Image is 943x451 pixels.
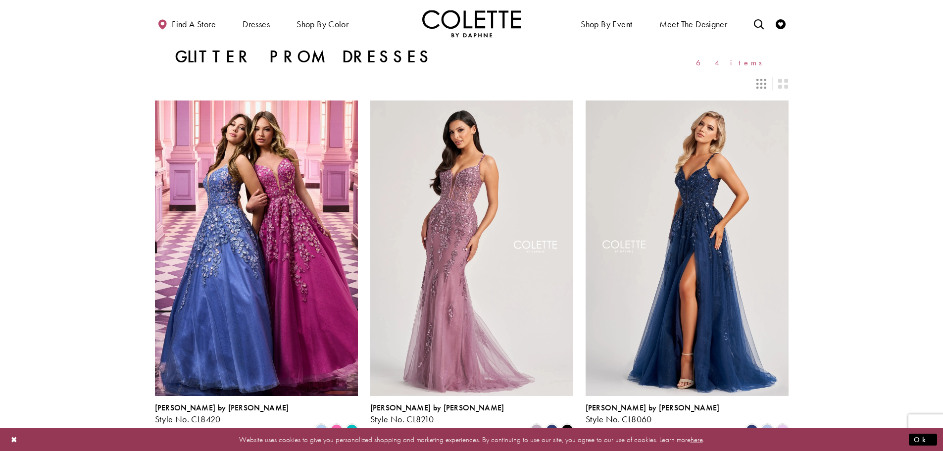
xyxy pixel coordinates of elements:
[746,424,758,436] i: Navy Blue
[243,19,270,29] span: Dresses
[240,10,272,37] span: Dresses
[777,424,789,436] i: Lilac
[331,424,343,436] i: Pink
[346,424,358,436] i: Jade
[175,47,433,67] h1: Glitter Prom Dresses
[6,431,23,448] button: Close Dialog
[294,10,351,37] span: Shop by color
[578,10,635,37] span: Shop By Event
[155,402,289,413] span: [PERSON_NAME] by [PERSON_NAME]
[370,100,573,396] a: Visit Colette by Daphne Style No. CL8210 Page
[586,403,720,424] div: Colette by Daphne Style No. CL8060
[773,10,788,37] a: Check Wishlist
[691,434,703,444] a: here
[370,402,504,413] span: [PERSON_NAME] by [PERSON_NAME]
[546,424,558,436] i: Navy Blue
[751,10,766,37] a: Toggle search
[586,413,652,425] span: Style No. CL8060
[696,58,769,67] span: 64 items
[531,424,543,436] i: Heather
[422,10,521,37] a: Visit Home Page
[155,10,218,37] a: Find a store
[155,100,358,396] a: Visit Colette by Daphne Style No. CL8420 Page
[370,413,434,425] span: Style No. CL8210
[586,402,720,413] span: [PERSON_NAME] by [PERSON_NAME]
[659,19,728,29] span: Meet the designer
[172,19,216,29] span: Find a store
[761,424,773,436] i: Bluebell
[581,19,632,29] span: Shop By Event
[756,79,766,89] span: Switch layout to 3 columns
[657,10,730,37] a: Meet the designer
[909,433,937,446] button: Submit Dialog
[155,403,289,424] div: Colette by Daphne Style No. CL8420
[370,403,504,424] div: Colette by Daphne Style No. CL8210
[149,73,794,95] div: Layout Controls
[71,433,872,446] p: Website uses cookies to give you personalized shopping and marketing experiences. By continuing t...
[561,424,573,436] i: Black
[297,19,348,29] span: Shop by color
[422,10,521,37] img: Colette by Daphne
[315,424,327,436] i: Periwinkle
[778,79,788,89] span: Switch layout to 2 columns
[586,100,789,396] a: Visit Colette by Daphne Style No. CL8060 Page
[155,413,221,425] span: Style No. CL8420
